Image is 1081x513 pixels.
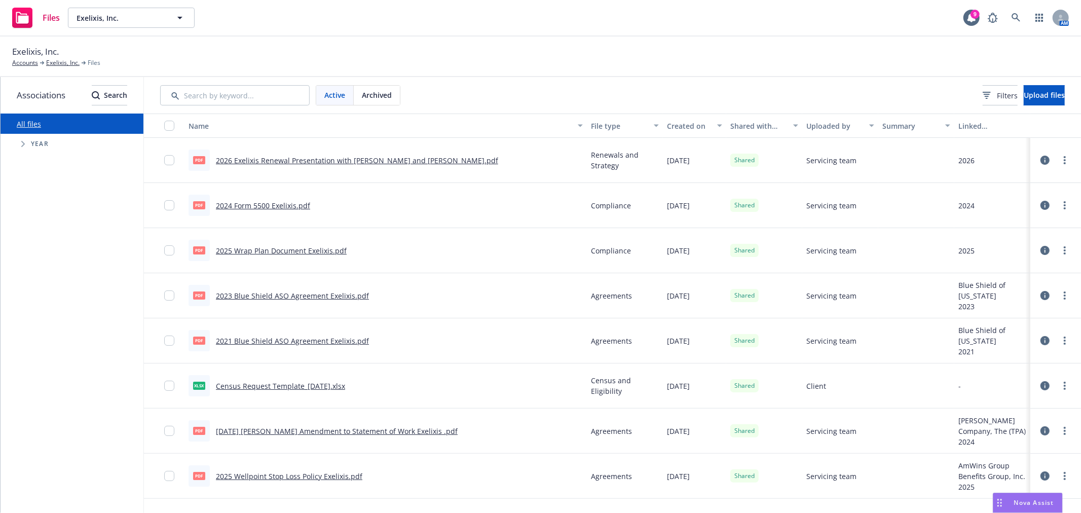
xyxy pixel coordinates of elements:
[734,201,755,210] span: Shared
[997,90,1018,101] span: Filters
[730,121,787,131] div: Shared with client
[362,90,392,100] span: Archived
[958,245,975,256] div: 2025
[591,471,632,482] span: Agreements
[1059,244,1071,256] a: more
[734,471,755,481] span: Shared
[591,426,632,436] span: Agreements
[806,155,856,166] span: Servicing team
[46,58,80,67] a: Exelixis, Inc.
[324,90,345,100] span: Active
[954,114,1030,138] button: Linked associations
[193,291,205,299] span: pdf
[1006,8,1026,28] a: Search
[591,121,648,131] div: File type
[878,114,954,138] button: Summary
[806,471,856,482] span: Servicing team
[806,245,856,256] span: Servicing team
[806,381,826,391] span: Client
[1059,425,1071,437] a: more
[734,291,755,300] span: Shared
[806,121,863,131] div: Uploaded by
[591,150,659,171] span: Renewals and Strategy
[193,156,205,164] span: pdf
[43,14,60,22] span: Files
[983,85,1018,105] button: Filters
[667,426,690,436] span: [DATE]
[216,156,498,165] a: 2026 Exelixis Renewal Presentation with [PERSON_NAME] and [PERSON_NAME].pdf
[216,471,362,481] a: 2025 Wellpoint Stop Loss Policy Exelixis.pdf
[164,200,174,210] input: Toggle Row Selected
[591,200,631,211] span: Compliance
[591,336,632,346] span: Agreements
[1014,498,1054,507] span: Nova Assist
[958,301,1026,312] div: 2023
[591,245,631,256] span: Compliance
[806,336,856,346] span: Servicing team
[193,427,205,434] span: pdf
[12,45,59,58] span: Exelixis, Inc.
[193,382,205,389] span: xlsx
[193,472,205,480] span: pdf
[806,200,856,211] span: Servicing team
[958,436,1026,447] div: 2024
[667,155,690,166] span: [DATE]
[734,336,755,345] span: Shared
[667,290,690,301] span: [DATE]
[12,58,38,67] a: Accounts
[958,280,1026,301] div: Blue Shield of [US_STATE]
[806,426,856,436] span: Servicing team
[993,493,1063,513] button: Nova Assist
[958,482,1026,492] div: 2025
[734,381,755,390] span: Shared
[958,200,975,211] div: 2024
[726,114,802,138] button: Shared with client
[88,58,100,67] span: Files
[591,290,632,301] span: Agreements
[164,426,174,436] input: Toggle Row Selected
[734,246,755,255] span: Shared
[1059,199,1071,211] a: more
[591,375,659,396] span: Census and Eligibility
[1024,85,1065,105] button: Upload files
[189,121,572,131] div: Name
[92,91,100,99] svg: Search
[164,381,174,391] input: Toggle Row Selected
[958,415,1026,436] div: [PERSON_NAME] Company, The (TPA)
[164,121,174,131] input: Select all
[958,346,1026,357] div: 2021
[77,13,164,23] span: Exelixis, Inc.
[92,85,127,105] button: SearchSearch
[667,381,690,391] span: [DATE]
[1024,90,1065,100] span: Upload files
[1,134,143,154] div: Tree Example
[667,121,711,131] div: Created on
[734,426,755,435] span: Shared
[667,245,690,256] span: [DATE]
[164,336,174,346] input: Toggle Row Selected
[663,114,726,138] button: Created on
[68,8,195,28] button: Exelixis, Inc.
[216,246,347,255] a: 2025 Wrap Plan Document Exelixis.pdf
[983,8,1003,28] a: Report a Bug
[31,141,49,147] span: Year
[160,85,310,105] input: Search by keyword...
[92,86,127,105] div: Search
[1059,380,1071,392] a: more
[587,114,663,138] button: File type
[1059,335,1071,347] a: more
[802,114,878,138] button: Uploaded by
[667,471,690,482] span: [DATE]
[193,246,205,254] span: pdf
[164,155,174,165] input: Toggle Row Selected
[17,119,41,129] a: All files
[216,336,369,346] a: 2021 Blue Shield ASO Agreement Exelixis.pdf
[184,114,587,138] button: Name
[1059,154,1071,166] a: more
[734,156,755,165] span: Shared
[1059,470,1071,482] a: more
[216,426,458,436] a: [DATE] [PERSON_NAME] Amendment to Statement of Work Exelixis .pdf
[164,471,174,481] input: Toggle Row Selected
[971,10,980,19] div: 9
[983,90,1018,101] span: Filters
